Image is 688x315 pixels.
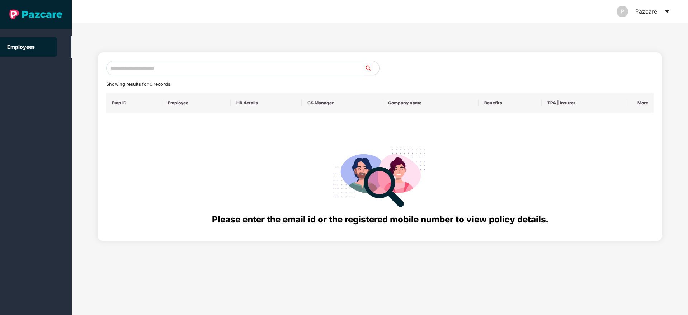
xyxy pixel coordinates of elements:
[212,214,548,225] span: Please enter the email id or the registered mobile number to view policy details.
[162,93,231,113] th: Employee
[106,81,171,87] span: Showing results for 0 records.
[382,93,479,113] th: Company name
[664,9,670,14] span: caret-down
[231,93,301,113] th: HR details
[7,44,35,50] a: Employees
[364,65,379,71] span: search
[364,61,380,75] button: search
[626,93,654,113] th: More
[479,93,542,113] th: Benefits
[302,93,382,113] th: CS Manager
[621,6,624,17] span: P
[542,93,626,113] th: TPA | Insurer
[106,93,162,113] th: Emp ID
[328,140,432,213] img: svg+xml;base64,PHN2ZyB4bWxucz0iaHR0cDovL3d3dy53My5vcmcvMjAwMC9zdmciIHdpZHRoPSIyODgiIGhlaWdodD0iMj...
